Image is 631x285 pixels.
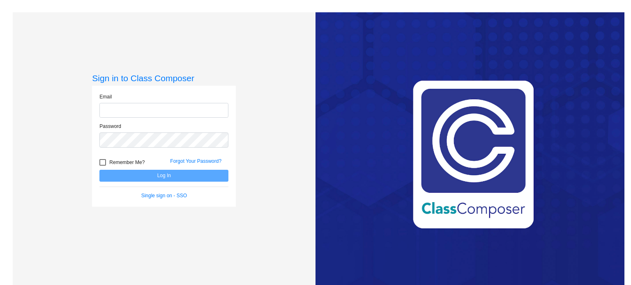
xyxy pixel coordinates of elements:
button: Log In [99,170,228,182]
span: Remember Me? [109,157,145,167]
a: Forgot Your Password? [170,158,221,164]
label: Password [99,123,121,130]
a: Single sign on - SSO [141,193,187,198]
label: Email [99,93,112,100]
h3: Sign in to Class Composer [92,73,236,83]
